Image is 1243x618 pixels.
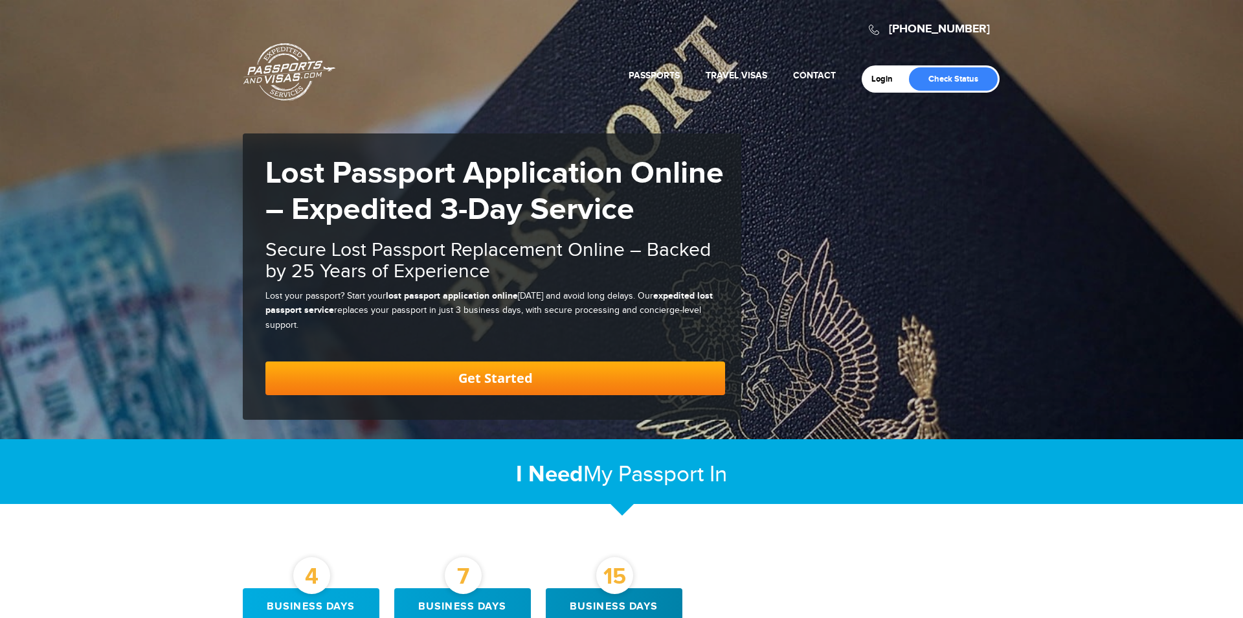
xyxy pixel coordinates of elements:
[445,557,482,594] div: 7
[243,43,335,101] a: Passports & [DOMAIN_NAME]
[386,290,518,301] strong: lost passport application online
[243,461,1000,488] h2: My
[265,155,724,229] strong: Lost Passport Application Online – Expedited 3-Day Service
[871,74,902,84] a: Login
[516,461,583,488] strong: I Need
[629,70,680,81] a: Passports
[909,67,998,91] a: Check Status
[265,240,725,282] h2: Secure Lost Passport Replacement Online – Backed by 25 Years of Experience
[793,70,836,81] a: Contact
[265,361,725,395] a: Get Started
[596,557,633,594] div: 15
[293,557,330,594] div: 4
[618,461,727,488] span: Passport In
[889,22,990,36] a: [PHONE_NUMBER]
[265,289,725,332] p: Lost your passport? Start your [DATE] and avoid long delays. Our replaces your passport in just 3...
[706,70,767,81] a: Travel Visas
